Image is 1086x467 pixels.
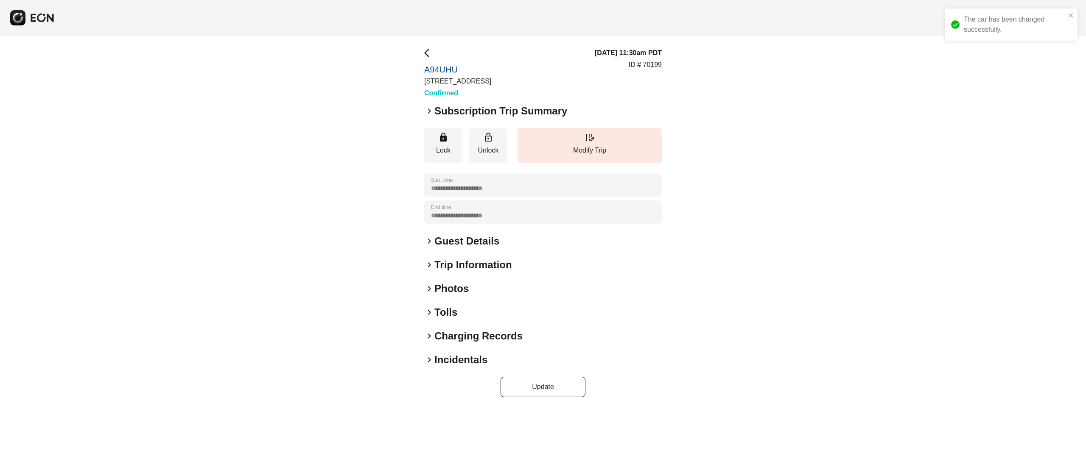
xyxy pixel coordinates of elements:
[629,60,662,70] p: ID # 70199
[424,236,434,246] span: keyboard_arrow_right
[434,282,469,295] h2: Photos
[424,284,434,294] span: keyboard_arrow_right
[473,145,503,156] p: Unlock
[522,145,658,156] p: Modify Trip
[434,234,499,248] h2: Guest Details
[424,128,462,163] button: Lock
[434,104,567,118] h2: Subscription Trip Summary
[434,258,512,272] h2: Trip Information
[1068,12,1074,19] button: close
[424,331,434,341] span: keyboard_arrow_right
[434,306,457,319] h2: Tolls
[483,132,493,142] span: lock_open
[424,76,491,86] p: [STREET_ADDRESS]
[424,307,434,317] span: keyboard_arrow_right
[501,377,585,397] button: Update
[469,128,507,163] button: Unlock
[585,132,595,142] span: edit_road
[424,106,434,116] span: keyboard_arrow_right
[424,355,434,365] span: keyboard_arrow_right
[518,128,662,163] button: Modify Trip
[434,329,523,343] h2: Charging Records
[434,353,487,367] h2: Incidentals
[424,260,434,270] span: keyboard_arrow_right
[595,48,662,58] h3: [DATE] 11:30am PDT
[428,145,458,156] p: Lock
[964,14,1066,35] div: The car has been changed successfully.
[438,132,448,142] span: lock
[424,88,491,98] h3: Confirmed
[424,48,434,58] span: arrow_back_ios
[424,64,491,75] a: A94UHU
